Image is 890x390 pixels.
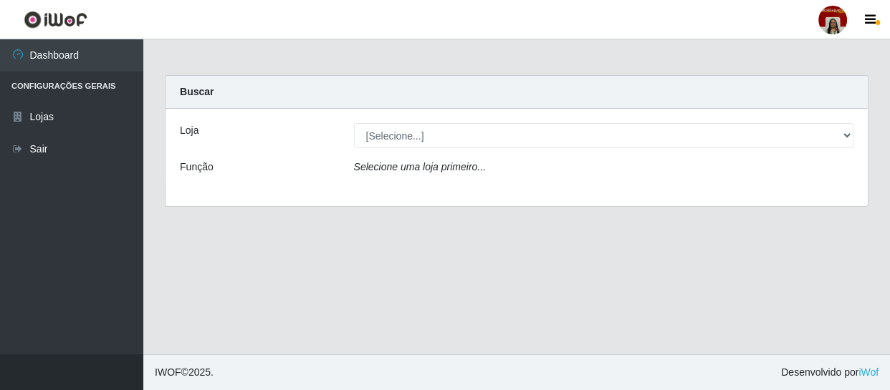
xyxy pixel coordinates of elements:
[155,366,181,378] span: IWOF
[180,160,214,175] label: Função
[180,86,214,97] strong: Buscar
[354,161,486,172] i: Selecione uma loja primeiro...
[858,366,879,378] a: iWof
[180,123,198,138] label: Loja
[781,365,879,380] span: Desenvolvido por
[24,11,87,29] img: CoreUI Logo
[155,365,214,380] span: © 2025 .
